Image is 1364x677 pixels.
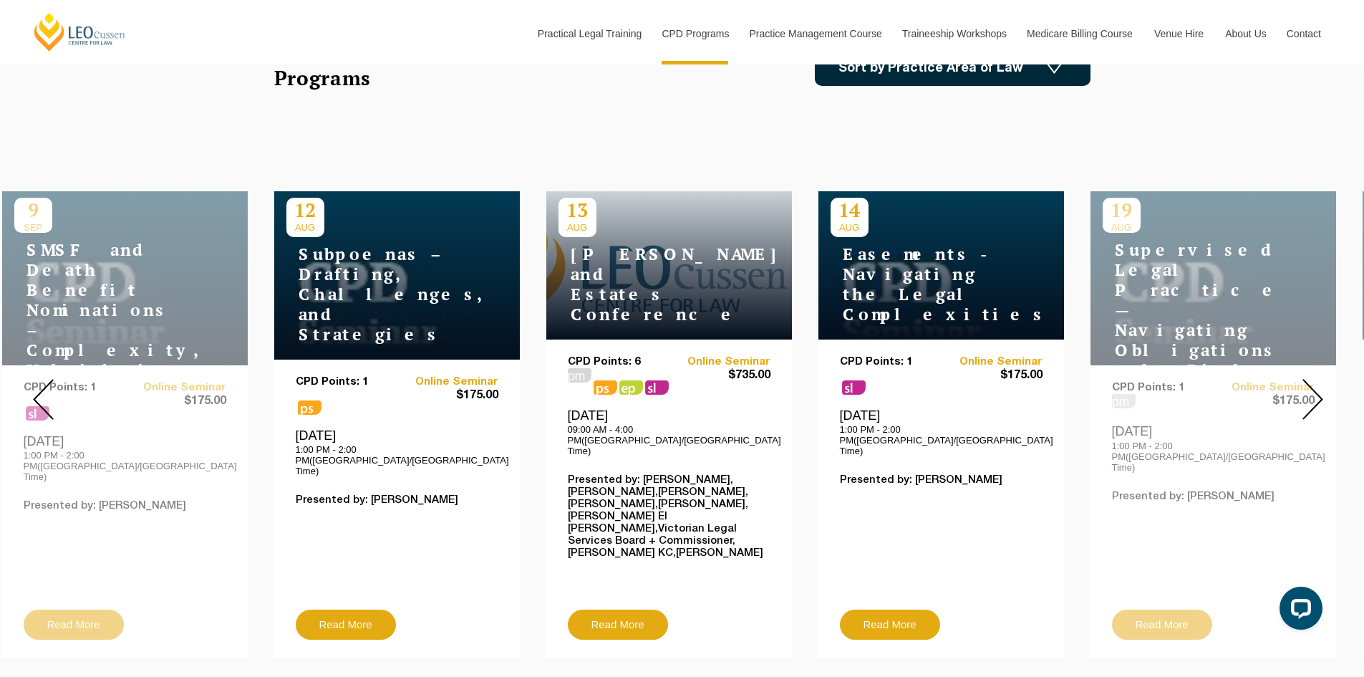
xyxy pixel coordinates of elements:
h2: Upcoming CPD Law Programs [274,38,507,91]
img: Prev [33,379,54,420]
p: Presented by: [PERSON_NAME] [296,494,498,506]
p: CPD Points: 1 [840,356,942,368]
p: Presented by: [PERSON_NAME] [840,474,1043,486]
span: $175.00 [397,388,498,403]
a: [PERSON_NAME] Centre for Law [32,11,127,52]
span: ps [619,380,643,395]
a: Read More [840,610,940,640]
h4: Easements - Navigating the Legal Complexities [831,244,1010,325]
span: ps [594,380,617,395]
a: Medicare Billing Course [1016,3,1143,64]
p: 09:00 AM - 4:00 PM([GEOGRAPHIC_DATA]/[GEOGRAPHIC_DATA] Time) [568,424,770,456]
h4: [PERSON_NAME] and Estates Conference [558,244,737,325]
p: 12 [286,198,324,222]
a: Practice Management Course [739,3,891,64]
a: Read More [568,610,668,640]
p: 1:00 PM - 2:00 PM([GEOGRAPHIC_DATA]/[GEOGRAPHIC_DATA] Time) [296,444,498,476]
a: Practical Legal Training [527,3,652,64]
span: $175.00 [941,368,1043,383]
a: Contact [1276,3,1332,64]
div: [DATE] [840,408,1043,456]
img: Icon [1046,62,1063,75]
a: Read More [296,610,396,640]
img: Next [1302,379,1323,420]
p: Presented by: [PERSON_NAME],[PERSON_NAME],[PERSON_NAME],[PERSON_NAME],[PERSON_NAME],[PERSON_NAME]... [568,474,770,560]
div: [DATE] [296,428,498,476]
p: 14 [831,198,869,222]
p: CPD Points: 1 [296,376,397,388]
span: sl [645,380,669,395]
a: Venue Hire [1143,3,1214,64]
a: Online Seminar [669,356,770,368]
span: pm [568,368,591,383]
a: Online Seminar [397,376,498,388]
p: 1:00 PM - 2:00 PM([GEOGRAPHIC_DATA]/[GEOGRAPHIC_DATA] Time) [840,424,1043,456]
p: CPD Points: 6 [568,356,669,368]
span: ps [298,400,321,415]
span: AUG [831,222,869,233]
div: [DATE] [568,408,770,456]
span: sl [842,380,866,395]
a: Online Seminar [941,356,1043,368]
a: About Us [1214,3,1276,64]
a: Traineeship Workshops [891,3,1016,64]
span: AUG [286,222,324,233]
span: AUG [558,222,596,233]
a: Sort by Practice Area of Law [815,51,1090,86]
span: $735.00 [669,368,770,383]
h4: Subpoenas – Drafting, Challenges, and Strategies [286,244,465,345]
p: 13 [558,198,596,222]
iframe: LiveChat chat widget [1268,581,1328,641]
a: CPD Programs [651,3,738,64]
